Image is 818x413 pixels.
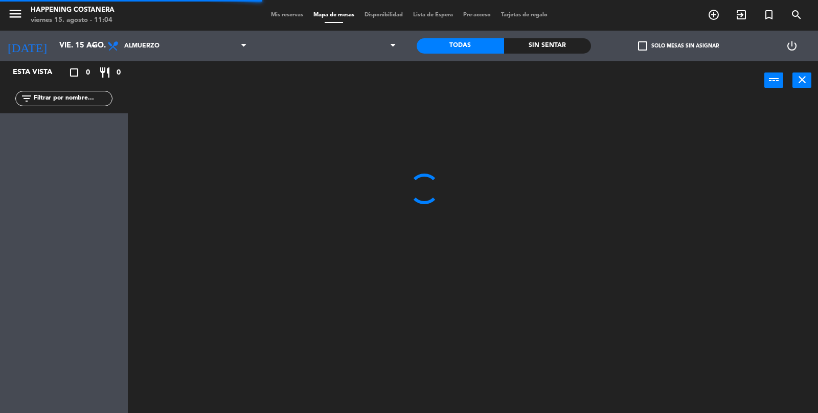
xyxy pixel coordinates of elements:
[308,12,359,18] span: Mapa de mesas
[68,66,80,79] i: crop_square
[458,12,496,18] span: Pre-acceso
[638,41,719,51] label: Solo mesas sin asignar
[31,5,115,15] div: Happening Costanera
[8,6,23,25] button: menu
[708,9,720,21] i: add_circle_outline
[266,12,308,18] span: Mis reservas
[764,72,783,88] button: power_input
[33,93,112,104] input: Filtrar por nombre...
[792,72,811,88] button: close
[117,67,121,79] span: 0
[86,67,90,79] span: 0
[763,9,775,21] i: turned_in_not
[87,40,100,52] i: arrow_drop_down
[417,38,504,54] div: Todas
[20,92,33,105] i: filter_list
[408,12,458,18] span: Lista de Espera
[786,40,798,52] i: power_settings_new
[790,9,803,21] i: search
[8,6,23,21] i: menu
[796,74,808,86] i: close
[638,41,647,51] span: check_box_outline_blank
[31,15,115,26] div: viernes 15. agosto - 11:04
[496,12,553,18] span: Tarjetas de regalo
[5,66,74,79] div: Esta vista
[124,42,160,50] span: Almuerzo
[359,12,408,18] span: Disponibilidad
[99,66,111,79] i: restaurant
[735,9,747,21] i: exit_to_app
[768,74,780,86] i: power_input
[504,38,592,54] div: Sin sentar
